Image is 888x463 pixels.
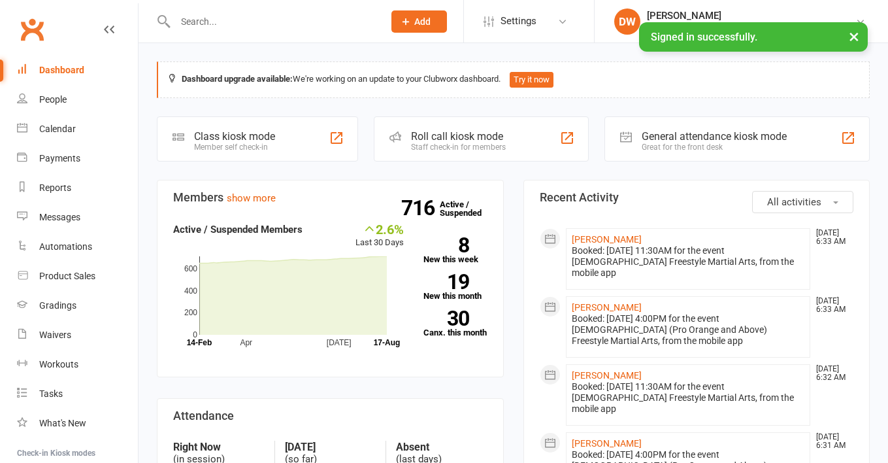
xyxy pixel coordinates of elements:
strong: Dashboard upgrade available: [182,74,293,84]
a: show more [227,192,276,204]
div: Booked: [DATE] 4:00PM for the event [DEMOGRAPHIC_DATA] (Pro Orange and Above) Freestyle Martial A... [572,313,805,347]
time: [DATE] 6:33 AM [810,229,853,246]
strong: [DATE] [285,441,376,453]
div: Roll call kiosk mode [411,130,506,143]
strong: 716 [401,198,440,218]
button: All activities [752,191,853,213]
a: Tasks [17,379,138,409]
strong: 30 [423,309,469,328]
div: Last 30 Days [355,222,404,250]
a: Waivers [17,320,138,350]
span: Settings [501,7,536,36]
button: Try it now [510,72,553,88]
div: [PERSON_NAME] Martial Arts and Fitness Academy [647,22,855,33]
a: Dashboard [17,56,138,85]
div: People [39,94,67,105]
div: [PERSON_NAME] [647,10,855,22]
div: Workouts [39,359,78,369]
a: Payments [17,144,138,173]
a: 30Canx. this month [423,311,487,337]
div: Tasks [39,388,63,399]
a: Gradings [17,291,138,320]
button: Add [391,10,447,33]
a: [PERSON_NAME] [572,234,642,245]
h3: Recent Activity [540,191,854,204]
a: Clubworx [16,13,48,46]
div: DW [614,9,640,35]
a: Product Sales [17,262,138,291]
div: Reports [39,182,71,193]
a: [PERSON_NAME] [572,370,642,381]
strong: 19 [423,272,469,292]
h3: Members [173,191,487,204]
div: Booked: [DATE] 11:30AM for the event [DEMOGRAPHIC_DATA] Freestyle Martial Arts, from the mobile app [572,381,805,415]
div: Automations [39,241,92,252]
div: General attendance kiosk mode [642,130,787,143]
div: We're working on an update to your Clubworx dashboard. [157,61,870,98]
div: Gradings [39,300,76,311]
time: [DATE] 6:31 AM [810,433,853,450]
button: × [842,22,866,50]
div: What's New [39,418,86,428]
a: [PERSON_NAME] [572,302,642,313]
a: 716Active / Suspended [440,190,497,227]
strong: Right Now [173,441,265,453]
div: Payments [39,153,80,163]
span: Signed in successfully. [651,31,757,43]
h3: Attendance [173,409,487,422]
time: [DATE] 6:33 AM [810,297,853,314]
a: Automations [17,232,138,262]
a: 19New this month [423,274,487,300]
div: Class kiosk mode [194,130,275,143]
div: Calendar [39,124,76,134]
div: Staff check-in for members [411,143,506,152]
a: People [17,85,138,114]
a: [PERSON_NAME] [572,438,642,449]
a: Calendar [17,114,138,144]
div: Dashboard [39,65,84,75]
div: Booked: [DATE] 11:30AM for the event [DEMOGRAPHIC_DATA] Freestyle Martial Arts, from the mobile app [572,245,805,279]
div: Great for the front desk [642,143,787,152]
strong: Absent [396,441,487,453]
div: Product Sales [39,271,95,281]
input: Search... [171,12,374,31]
div: Member self check-in [194,143,275,152]
a: Workouts [17,350,138,379]
time: [DATE] 6:32 AM [810,365,853,382]
div: Waivers [39,330,71,340]
strong: 8 [423,235,469,255]
a: What's New [17,409,138,438]
span: All activities [767,196,821,208]
span: Add [414,16,431,27]
a: Reports [17,173,138,203]
a: Messages [17,203,138,232]
div: 2.6% [355,222,404,236]
a: 8New this week [423,237,487,264]
strong: Active / Suspended Members [173,224,303,235]
div: Messages [39,212,80,222]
